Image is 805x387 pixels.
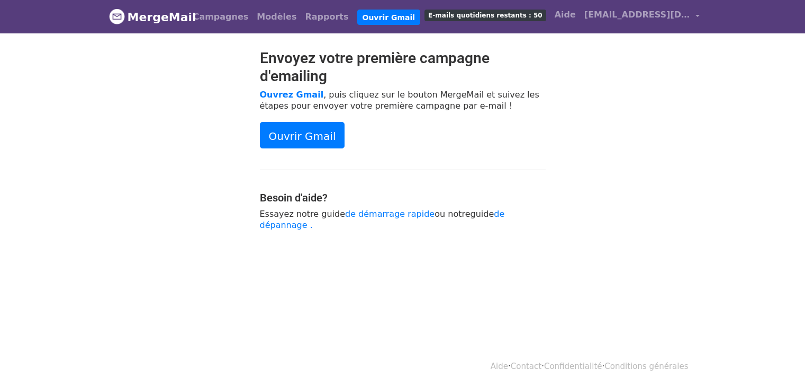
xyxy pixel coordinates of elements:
[193,12,249,22] font: Campagnes
[752,336,805,387] div: Widget de chat
[301,6,352,28] a: Rapports
[252,6,301,28] a: Modèles
[550,4,580,25] a: Aide
[357,10,421,25] a: Ouvrir Gmail
[555,10,576,20] font: Aide
[257,12,296,22] font: Modèles
[109,6,180,28] a: MergeMail
[604,362,688,371] a: Conditions générales
[435,209,470,219] font: ou notre
[260,209,505,230] a: de dépannage .
[269,129,336,142] font: Ouvrir Gmail
[580,4,704,29] a: [EMAIL_ADDRESS][DOMAIN_NAME]
[260,209,345,219] font: Essayez notre guide
[128,11,196,24] font: MergeMail
[109,8,125,24] img: Logo MergeMail
[260,90,324,100] a: Ouvrez Gmail
[584,10,749,20] font: [EMAIL_ADDRESS][DOMAIN_NAME]
[544,362,602,371] a: Confidentialité
[508,362,511,371] font: ·
[752,336,805,387] iframe: Widget de discussion
[428,12,542,19] font: E-mails quotidiens restants : 50
[260,49,490,85] font: Envoyez votre première campagne d'emailing
[305,12,348,22] font: Rapports
[260,191,328,204] font: Besoin d'aide?
[363,13,415,21] font: Ouvrir Gmail
[602,362,605,371] font: ·
[541,362,544,371] font: ·
[260,90,539,111] font: , puis cliquez sur le bouton MergeMail et suivez les étapes pour envoyer votre première campagne ...
[260,122,345,148] a: Ouvrir Gmail
[491,362,508,371] a: Aide
[471,209,494,219] font: guide
[189,6,253,28] a: Campagnes
[345,209,435,219] a: de démarrage rapide
[420,4,550,25] a: E-mails quotidiens restants : 50
[511,362,541,371] a: Contact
